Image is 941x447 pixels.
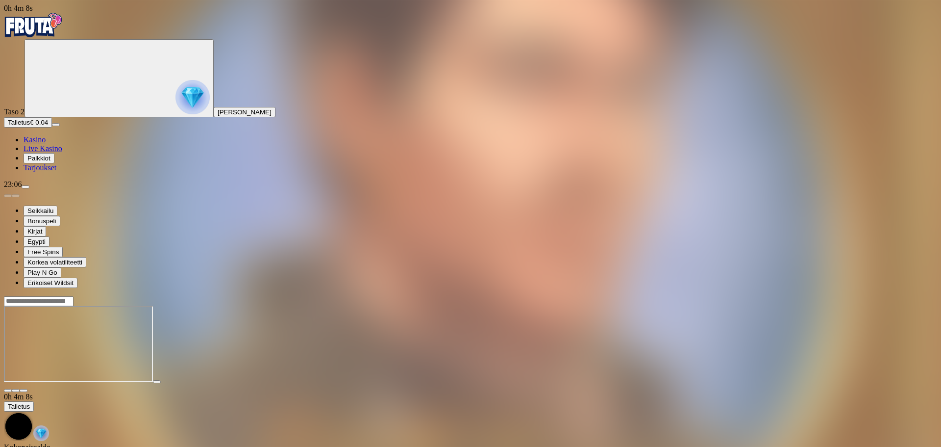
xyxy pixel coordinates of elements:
[24,135,46,144] a: Kasino
[24,278,77,288] button: Erikoiset Wildsit
[24,144,62,153] a: Live Kasino
[4,296,74,306] input: Search
[4,13,63,37] img: Fruta
[24,163,56,172] a: Tarjoukset
[27,259,82,266] span: Korkea volatiliteetti
[27,217,56,225] span: Bonuspeli
[24,247,63,257] button: Free Spins
[4,393,937,443] div: Game menu
[27,155,50,162] span: Palkkiot
[4,135,937,172] nav: Main menu
[24,206,57,216] button: Seikkailu
[4,306,153,382] iframe: Book of Dead
[27,269,57,276] span: Play N Go
[214,107,275,117] button: [PERSON_NAME]
[24,226,46,237] button: Kirjat
[22,185,29,188] button: menu
[4,194,12,197] button: prev slide
[4,30,63,39] a: Fruta
[8,119,30,126] span: Talletus
[4,107,25,116] span: Taso 2
[27,279,74,287] span: Erikoiset Wildsit
[33,425,49,441] img: reward-icon
[27,248,59,256] span: Free Spins
[4,401,34,412] button: Talletus
[12,389,20,392] button: chevron-down icon
[24,216,60,226] button: Bonuspeli
[27,238,46,245] span: Egypti
[25,39,214,117] button: reward progress
[24,267,61,278] button: Play N Go
[52,123,60,126] button: menu
[24,237,50,247] button: Egypti
[24,257,86,267] button: Korkea volatiliteetti
[20,389,27,392] button: fullscreen icon
[175,80,210,114] img: reward progress
[8,403,30,410] span: Talletus
[218,108,272,116] span: [PERSON_NAME]
[27,207,53,214] span: Seikkailu
[4,4,33,12] span: user session time
[4,393,33,401] span: user session time
[4,180,22,188] span: 23:06
[24,153,54,163] button: Palkkiot
[30,119,48,126] span: € 0.04
[4,389,12,392] button: close icon
[27,228,42,235] span: Kirjat
[4,13,937,172] nav: Primary
[4,117,52,128] button: Talletusplus icon€ 0.04
[12,194,20,197] button: next slide
[153,380,161,383] button: play icon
